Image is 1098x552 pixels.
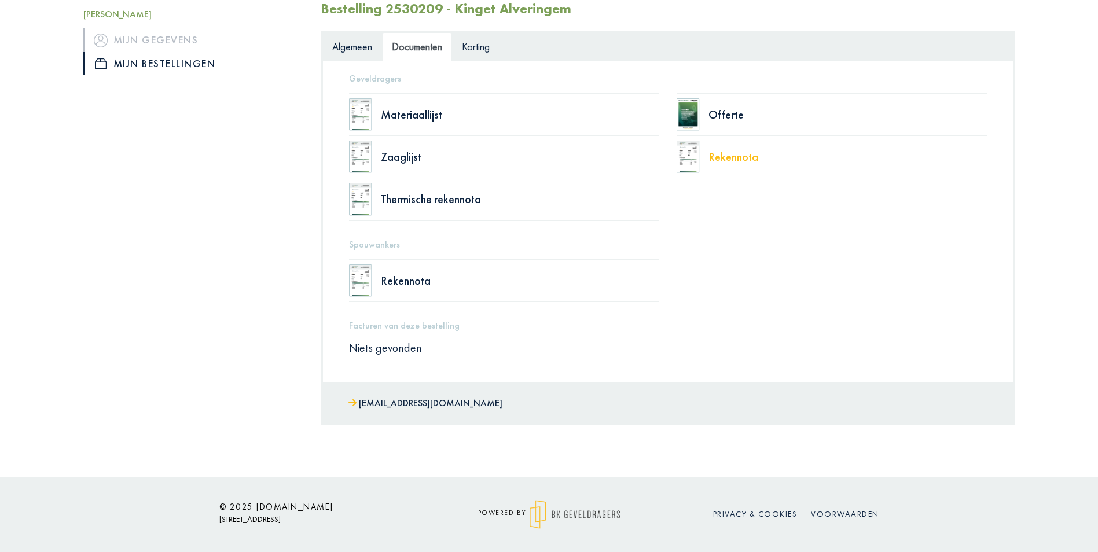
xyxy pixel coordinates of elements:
[94,33,108,47] img: icon
[349,264,372,297] img: doc
[340,340,996,355] div: Niets gevonden
[348,395,502,412] a: [EMAIL_ADDRESS][DOMAIN_NAME]
[713,509,798,519] a: Privacy & cookies
[677,141,700,173] img: doc
[219,502,428,512] h6: © 2025 [DOMAIN_NAME]
[677,98,700,131] img: doc
[83,9,303,20] h5: [PERSON_NAME]
[83,28,303,51] a: iconMijn gegevens
[445,500,653,529] div: powered by
[349,183,372,215] img: doc
[349,141,372,173] img: doc
[322,32,1013,61] ul: Tabs
[392,40,442,53] span: Documenten
[219,512,428,527] p: [STREET_ADDRESS]
[381,275,660,286] div: Rekennota
[381,109,660,120] div: Materiaallijst
[811,509,879,519] a: Voorwaarden
[321,1,571,17] h2: Bestelling 2530209 - Kinget Alveringem
[95,58,107,69] img: icon
[462,40,490,53] span: Korting
[83,52,303,75] a: iconMijn bestellingen
[349,73,987,84] h5: Geveldragers
[349,98,372,131] img: doc
[530,500,620,529] img: logo
[349,239,987,250] h5: Spouwankers
[349,320,987,331] h5: Facturen van deze bestelling
[708,151,987,163] div: Rekennota
[381,151,660,163] div: Zaaglijst
[381,193,660,205] div: Thermische rekennota
[332,40,372,53] span: Algemeen
[708,109,987,120] div: Offerte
